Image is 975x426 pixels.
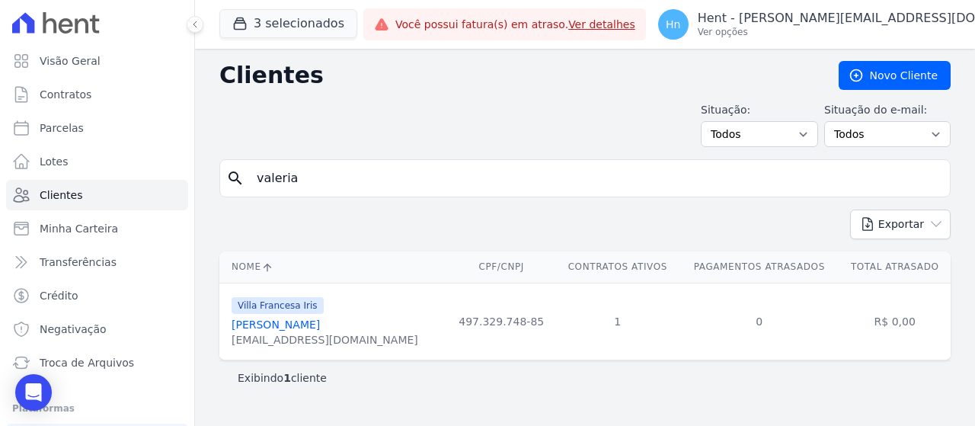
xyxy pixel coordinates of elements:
[6,180,188,210] a: Clientes
[40,53,101,69] span: Visão Geral
[6,280,188,311] a: Crédito
[6,348,188,378] a: Troca de Arquivos
[6,247,188,277] a: Transferências
[824,102,951,118] label: Situação do e-mail:
[40,187,82,203] span: Clientes
[839,61,951,90] a: Novo Cliente
[40,221,118,236] span: Minha Carteira
[232,319,320,331] a: [PERSON_NAME]
[40,322,107,337] span: Negativação
[679,251,839,283] th: Pagamentos Atrasados
[6,79,188,110] a: Contratos
[701,102,818,118] label: Situação:
[40,355,134,370] span: Troca de Arquivos
[447,283,555,360] td: 497.329.748-85
[232,332,418,348] div: [EMAIL_ADDRESS][DOMAIN_NAME]
[219,251,447,283] th: Nome
[232,297,324,314] span: Villa Francesa Iris
[248,163,944,194] input: Buscar por nome, CPF ou e-mail
[6,113,188,143] a: Parcelas
[219,9,357,38] button: 3 selecionados
[839,251,951,283] th: Total Atrasado
[40,120,84,136] span: Parcelas
[283,372,291,384] b: 1
[40,87,91,102] span: Contratos
[679,283,839,360] td: 0
[6,213,188,244] a: Minha Carteira
[219,62,814,89] h2: Clientes
[238,370,327,386] p: Exibindo cliente
[447,251,555,283] th: CPF/CNPJ
[6,146,188,177] a: Lotes
[850,210,951,239] button: Exportar
[40,255,117,270] span: Transferências
[12,399,182,418] div: Plataformas
[40,154,69,169] span: Lotes
[15,374,52,411] div: Open Intercom Messenger
[6,314,188,344] a: Negativação
[395,17,635,33] span: Você possui fatura(s) em atraso.
[555,251,679,283] th: Contratos Ativos
[555,283,679,360] td: 1
[568,18,635,30] a: Ver detalhes
[666,19,680,30] span: Hn
[40,288,78,303] span: Crédito
[839,283,951,360] td: R$ 0,00
[226,169,245,187] i: search
[6,46,188,76] a: Visão Geral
